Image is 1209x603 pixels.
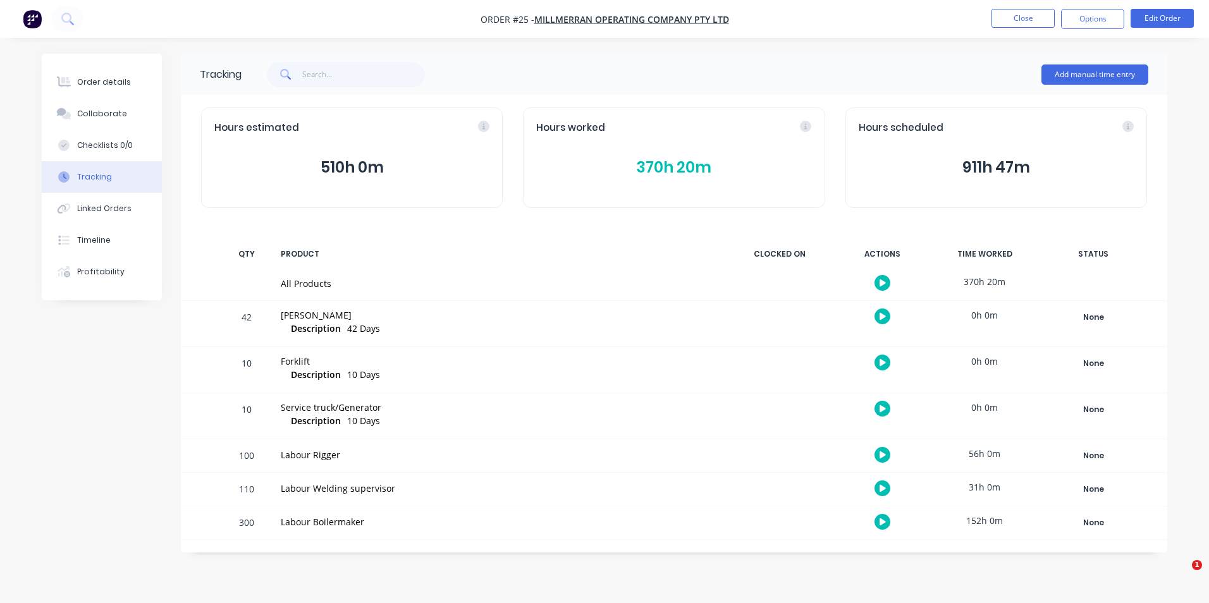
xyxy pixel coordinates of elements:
button: Timeline [42,224,162,256]
div: 42 [228,303,266,346]
div: Labour Welding supervisor [281,482,717,495]
div: 56h 0m [937,439,1032,468]
span: Order #25 - [481,13,534,25]
button: 370h 20m [536,155,811,180]
button: Tracking [42,161,162,193]
div: None [1048,355,1139,372]
div: None [1048,309,1139,326]
div: Checklists 0/0 [77,140,133,151]
div: 152h 0m [937,506,1032,535]
button: Close [991,9,1055,28]
span: 1 [1192,560,1202,570]
div: None [1048,515,1139,531]
button: Collaborate [42,98,162,130]
div: TIME WORKED [937,241,1032,267]
button: Order details [42,66,162,98]
button: None [1047,447,1139,465]
span: Hours scheduled [859,121,943,135]
div: 300 [228,508,266,539]
div: All Products [281,277,717,290]
div: 0h 0m [937,301,1032,329]
div: Linked Orders [77,203,132,214]
div: STATUS [1040,241,1147,267]
a: Millmerran Operating Company Pty Ltd [534,13,729,25]
div: 0h 0m [937,393,1032,422]
div: Profitability [77,266,125,277]
button: None [1047,480,1139,498]
div: CLOCKED ON [732,241,827,267]
button: Options [1061,9,1124,29]
button: Add manual time entry [1041,64,1148,85]
div: Forklift [281,355,717,368]
div: 100 [228,441,266,472]
button: Edit Order [1131,9,1194,28]
div: Labour Rigger [281,448,717,461]
img: Factory [23,9,42,28]
div: PRODUCT [273,241,725,267]
button: Profitability [42,256,162,288]
iframe: Intercom live chat [1166,560,1196,590]
div: 10 [228,395,266,439]
span: 10 Days [347,415,380,427]
div: Collaborate [77,108,127,119]
div: Service truck/Generator [281,401,717,414]
span: Description [291,414,341,427]
div: None [1048,448,1139,464]
button: None [1047,514,1139,532]
div: 31h 0m [937,473,1032,501]
span: 10 Days [347,368,380,381]
div: 10 [228,349,266,393]
div: Order details [77,76,131,88]
div: [PERSON_NAME] [281,308,717,322]
span: Description [291,322,341,335]
div: 110 [228,475,266,506]
span: Hours estimated [214,121,299,135]
input: Search... [302,62,426,87]
div: QTY [228,241,266,267]
button: Checklists 0/0 [42,130,162,161]
div: 0h 0m [937,347,1032,375]
div: Timeline [77,234,111,246]
button: 510h 0m [214,155,489,180]
span: Description [291,368,341,381]
button: Linked Orders [42,193,162,224]
button: None [1047,308,1139,326]
span: Hours worked [536,121,605,135]
button: None [1047,355,1139,372]
div: ACTIONS [835,241,930,267]
div: None [1048,481,1139,497]
div: 370h 20m [937,267,1032,296]
div: Tracking [77,171,112,183]
div: Tracking [200,67,242,82]
span: 42 Days [347,322,380,334]
div: Labour Boilermaker [281,515,717,528]
div: None [1048,401,1139,418]
button: None [1047,401,1139,418]
button: 911h 47m [859,155,1134,180]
